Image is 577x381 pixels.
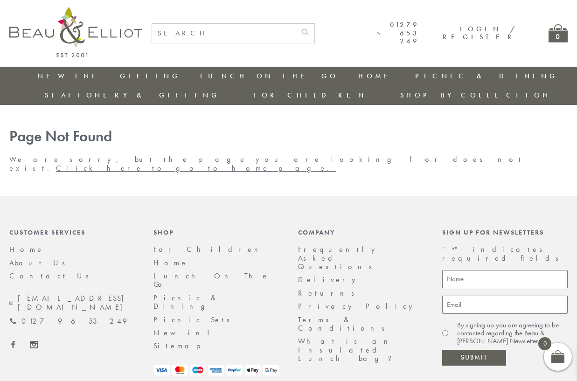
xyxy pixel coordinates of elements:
a: Returns [298,288,361,298]
input: Email [442,296,568,314]
div: Customer Services [9,229,135,236]
input: Submit [442,350,506,366]
a: Contact Us [9,271,95,281]
a: 0 [549,24,568,42]
a: 01279 653 249 [9,317,127,326]
a: Home [153,258,188,268]
a: Picnic Sets [153,315,236,325]
a: Frequently Asked Questions [298,244,380,271]
a: About Us [9,258,71,268]
label: By signing up you are agreeing to be contacted regarding the Beau & [PERSON_NAME] Newsletter. [457,321,568,346]
span: 0 [538,337,551,350]
h1: Page Not Found [9,128,568,145]
a: New in! [38,71,100,81]
div: Shop [153,229,279,236]
a: Home [358,71,396,81]
a: New in! [153,328,216,338]
div: Sign up for newsletters [442,229,568,236]
a: Privacy Policy [298,301,417,311]
a: Terms & Conditions [298,315,391,333]
input: Name [442,270,568,288]
a: For Children [253,90,367,100]
a: Stationery & Gifting [45,90,220,100]
a: What is an Insulated Lunch bag? [298,336,399,363]
a: Shop by collection [400,90,551,100]
a: Lunch On The Go [153,271,269,289]
a: Picnic & Dining [153,293,219,311]
input: SEARCH [152,24,296,43]
p: " " indicates required fields [442,245,568,263]
a: Gifting [120,71,181,81]
img: payment-logos.png [153,365,279,376]
a: Lunch On The Go [200,71,338,81]
img: logo [9,7,142,57]
a: Login / Register [443,24,516,42]
a: Sitemap [153,341,213,351]
a: Delivery [298,275,361,284]
a: For Children [153,244,265,254]
a: Click here to go to home page. [56,163,336,173]
a: Home [9,244,44,254]
a: [EMAIL_ADDRESS][DOMAIN_NAME] [9,294,136,312]
a: 01279 653 249 [377,21,419,45]
a: Picnic & Dining [415,71,558,81]
div: Company [298,229,424,236]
